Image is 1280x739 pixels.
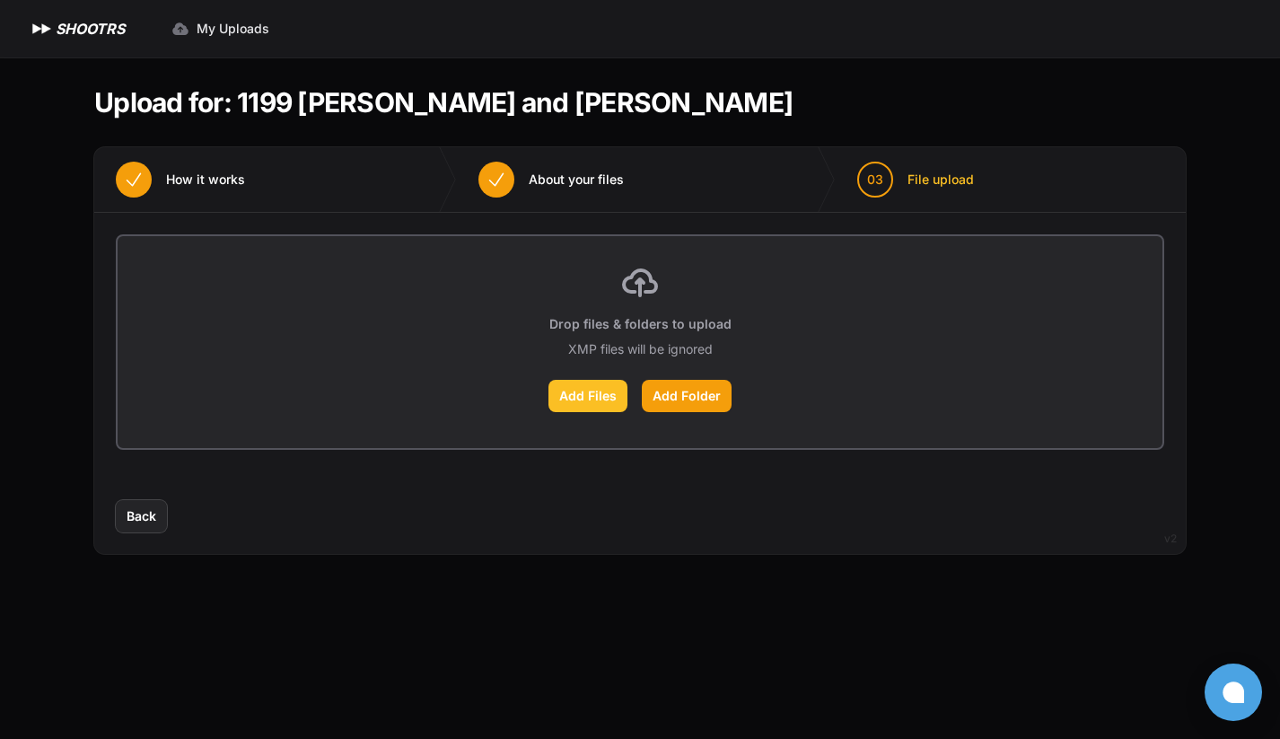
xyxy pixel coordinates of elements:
[116,500,167,532] button: Back
[568,340,713,358] p: XMP files will be ignored
[548,380,627,412] label: Add Files
[529,171,624,189] span: About your files
[867,171,883,189] span: 03
[29,18,56,40] img: SHOOTRS
[836,147,995,212] button: 03 File upload
[1205,664,1262,721] button: Open chat window
[197,20,269,38] span: My Uploads
[166,171,245,189] span: How it works
[56,18,125,40] h1: SHOOTRS
[549,315,732,333] p: Drop files & folders to upload
[161,13,280,45] a: My Uploads
[127,507,156,525] span: Back
[642,380,732,412] label: Add Folder
[457,147,645,212] button: About your files
[907,171,974,189] span: File upload
[94,147,267,212] button: How it works
[1164,528,1177,550] div: v2
[94,86,793,119] h1: Upload for: 1199 [PERSON_NAME] and [PERSON_NAME]
[29,18,125,40] a: SHOOTRS SHOOTRS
